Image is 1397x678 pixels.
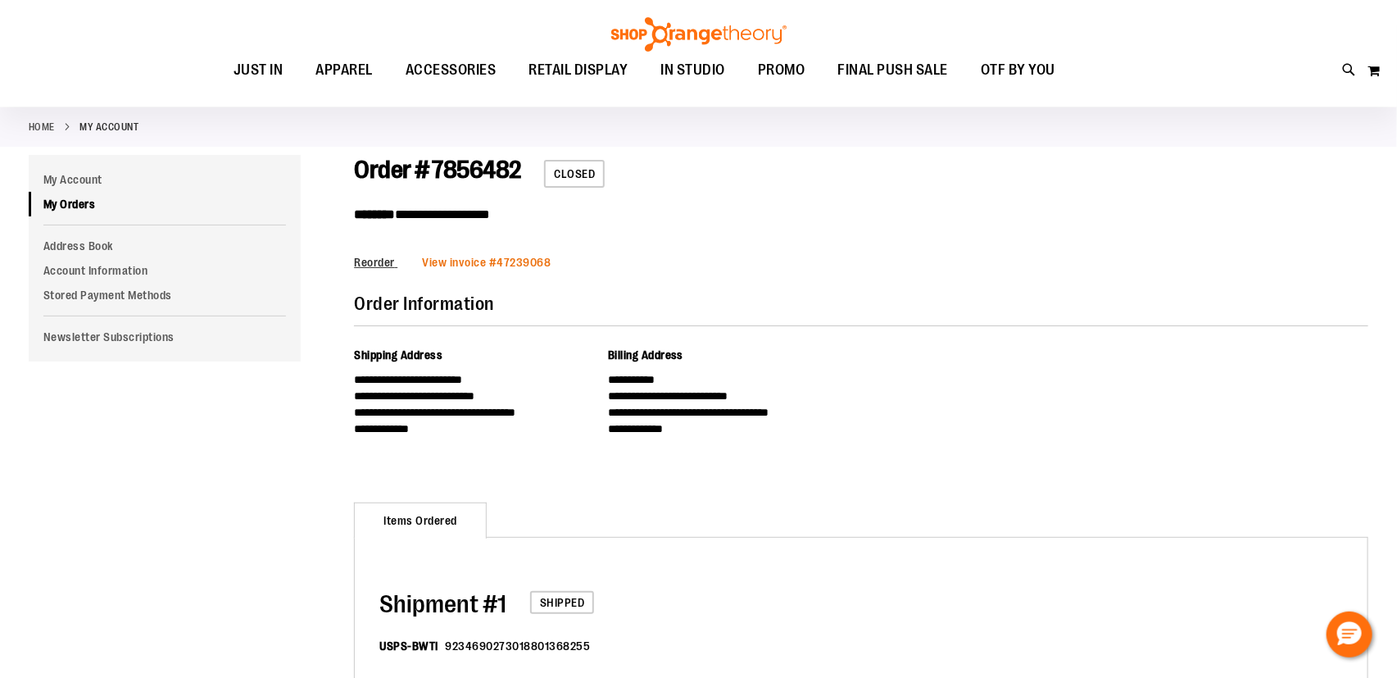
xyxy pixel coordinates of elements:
a: OTF BY YOU [964,52,1072,89]
a: JUST IN [217,52,300,89]
a: View invoice #47239068 [422,256,551,269]
span: Shipment # [379,590,497,618]
span: Order # 7856482 [354,156,521,184]
span: PROMO [758,52,805,89]
dd: 9234690273018801368255 [445,638,590,654]
a: ACCESSORIES [389,52,513,89]
img: Shop Orangetheory [609,17,789,52]
span: Order Information [354,293,494,314]
span: JUST IN [234,52,283,89]
span: RETAIL DISPLAY [529,52,628,89]
a: Stored Payment Methods [29,283,301,307]
a: FINAL PUSH SALE [822,52,965,89]
a: Reorder [354,256,397,269]
span: Billing Address [608,348,684,362]
span: OTF BY YOU [981,52,1055,89]
span: 1 [379,590,506,618]
span: IN STUDIO [661,52,726,89]
a: IN STUDIO [645,52,742,89]
span: Closed [544,160,605,188]
strong: Items Ordered [354,503,487,539]
dt: USPS-BWTI [379,638,438,654]
a: RETAIL DISPLAY [513,52,645,89]
span: ACCESSORIES [406,52,497,89]
a: Newsletter Subscriptions [29,325,301,349]
a: PROMO [742,52,822,89]
a: My Account [29,167,301,192]
a: Address Book [29,234,301,258]
a: My Orders [29,192,301,216]
button: Hello, have a question? Let’s chat. [1327,612,1372,658]
strong: My Account [80,120,139,134]
a: Home [29,120,55,134]
span: View invoice # [422,256,497,269]
span: Shipping Address [354,348,442,362]
a: APPAREL [300,52,390,89]
span: APPAREL [316,52,374,89]
a: Account Information [29,258,301,283]
span: Shipped [530,591,595,614]
span: Reorder [354,256,395,269]
span: FINAL PUSH SALE [838,52,949,89]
